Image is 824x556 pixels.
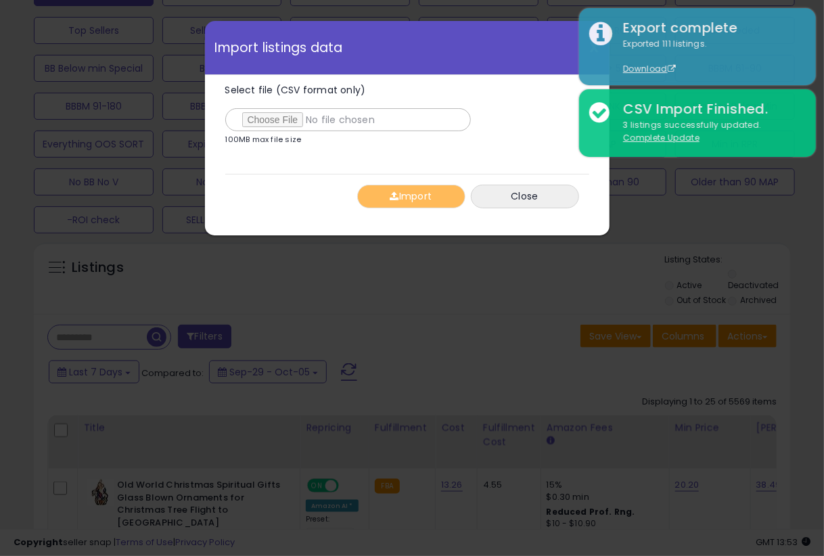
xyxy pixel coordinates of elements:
p: 100MB max file size [225,136,302,143]
button: Import [357,185,465,208]
div: 3 listings successfully updated. [613,119,806,144]
a: Download [623,63,676,74]
button: Close [471,185,579,208]
div: Export complete [613,18,806,38]
div: CSV Import Finished. [613,99,806,119]
div: Exported 111 listings. [613,38,806,76]
span: Select file (CSV format only) [225,83,366,97]
u: Complete Update [623,132,700,143]
span: Import listings data [215,41,343,54]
